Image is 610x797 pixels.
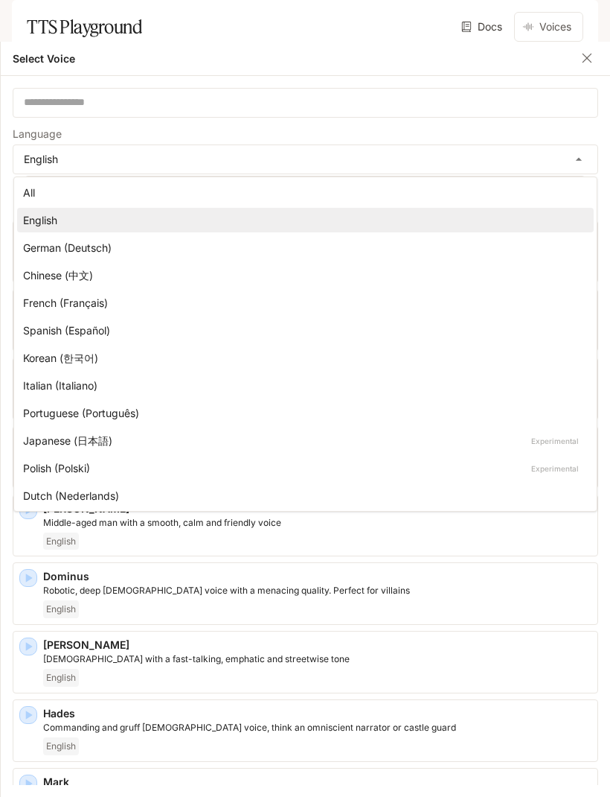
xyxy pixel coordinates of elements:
div: Japanese (日本語) [23,433,582,448]
div: German (Deutsch) [23,240,582,255]
div: Polish (Polski) [23,460,582,476]
div: Dutch (Nederlands) [23,488,582,504]
p: Experimental [528,462,582,475]
div: Italian (Italiano) [23,378,582,393]
div: English [23,212,582,228]
p: Experimental [528,434,582,448]
div: All [23,185,582,200]
div: Portuguese (Português) [23,405,582,421]
div: Spanish (Español) [23,323,582,338]
div: French (Français) [23,295,582,311]
div: Korean (한국어) [23,350,582,366]
div: Chinese (中文) [23,267,582,283]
